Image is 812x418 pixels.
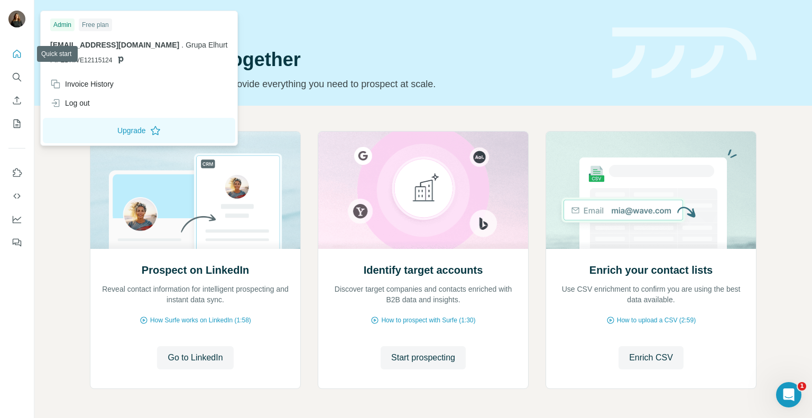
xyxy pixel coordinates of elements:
[617,315,696,325] span: How to upload a CSV (2:59)
[8,210,25,229] button: Dashboard
[150,315,251,325] span: How Surfe works on LinkedIn (1:58)
[79,18,112,31] div: Free plan
[8,114,25,133] button: My lists
[589,263,713,277] h2: Enrich your contact lists
[798,382,806,391] span: 1
[142,263,249,277] h2: Prospect on LinkedIn
[50,79,114,89] div: Invoice History
[50,18,75,31] div: Admin
[50,98,90,108] div: Log out
[364,263,483,277] h2: Identify target accounts
[50,41,179,49] span: [EMAIL_ADDRESS][DOMAIN_NAME]
[8,233,25,252] button: Feedback
[168,351,223,364] span: Go to LinkedIn
[381,315,475,325] span: How to prospect with Surfe (1:30)
[90,20,599,30] div: Quick start
[43,118,235,143] button: Upgrade
[612,27,756,79] img: banner
[629,351,673,364] span: Enrich CSV
[318,132,529,249] img: Identify target accounts
[186,41,227,49] span: Grupa Elhurt
[557,284,745,305] p: Use CSV enrichment to confirm you are using the best data available.
[90,77,599,91] p: Pick your starting point and we’ll provide everything you need to prospect at scale.
[101,284,290,305] p: Reveal contact information for intelligent prospecting and instant data sync.
[90,49,599,70] h1: Let’s prospect together
[8,91,25,110] button: Enrich CSV
[50,55,112,65] span: PIPEDRIVE12115124
[8,44,25,63] button: Quick start
[391,351,455,364] span: Start prospecting
[8,187,25,206] button: Use Surfe API
[8,68,25,87] button: Search
[181,41,183,49] span: .
[90,132,301,249] img: Prospect on LinkedIn
[619,346,684,369] button: Enrich CSV
[381,346,466,369] button: Start prospecting
[8,163,25,182] button: Use Surfe on LinkedIn
[157,346,233,369] button: Go to LinkedIn
[546,132,756,249] img: Enrich your contact lists
[776,382,801,407] iframe: Intercom live chat
[329,284,518,305] p: Discover target companies and contacts enriched with B2B data and insights.
[8,11,25,27] img: Avatar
